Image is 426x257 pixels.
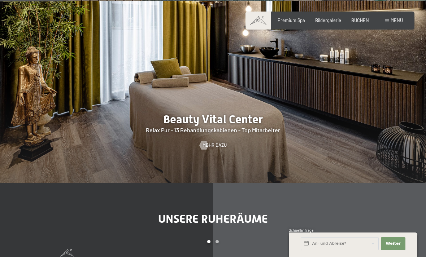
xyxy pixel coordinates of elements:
a: Premium Spa [278,17,305,23]
div: Carousel Page 2 [216,240,219,243]
div: Carousel Pagination [30,240,396,249]
span: Schnellanfrage [289,228,314,232]
button: Weiter [381,237,405,250]
span: Unsere Ruheräume [158,212,268,226]
span: Weiter [386,241,401,247]
a: BUCHEN [351,17,369,23]
span: Mehr dazu [203,142,227,149]
span: Menü [391,17,403,23]
a: Bildergalerie [315,17,341,23]
div: Carousel Page 1 (Current Slide) [207,240,210,243]
a: Mehr dazu [200,142,227,149]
